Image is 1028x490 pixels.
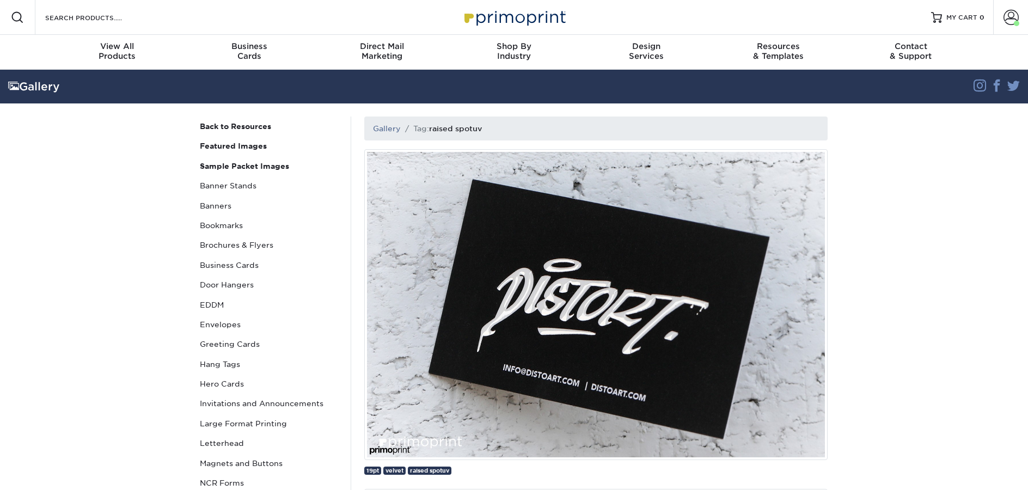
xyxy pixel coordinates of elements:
a: Hang Tags [195,354,342,374]
a: EDDM [195,295,342,315]
div: & Templates [712,41,845,61]
a: Business Cards [195,255,342,275]
a: velvet [383,467,406,475]
span: 19pt [366,467,379,474]
a: Gallery [373,124,401,133]
div: Marketing [316,41,448,61]
input: SEARCH PRODUCTS..... [44,11,150,24]
a: Banners [195,196,342,216]
a: Sample Packet Images [195,156,342,176]
span: Contact [845,41,977,51]
div: & Support [845,41,977,61]
a: raised spotuv [408,467,451,475]
strong: Featured Images [200,142,267,150]
a: Back to Resources [195,117,342,136]
a: DesignServices [580,35,712,70]
div: Cards [183,41,316,61]
img: Primoprint [460,5,568,29]
a: Banner Stands [195,176,342,195]
a: 19pt [364,467,381,475]
a: Door Hangers [195,275,342,295]
span: Shop By [448,41,580,51]
a: Direct MailMarketing [316,35,448,70]
strong: Sample Packet Images [200,162,289,170]
span: velvet [385,467,403,474]
span: View All [51,41,183,51]
h1: raised spotuv [429,124,482,133]
span: Design [580,41,712,51]
span: MY CART [946,13,977,22]
a: Contact& Support [845,35,977,70]
a: Bookmarks [195,216,342,235]
div: Industry [448,41,580,61]
a: Brochures & Flyers [195,235,342,255]
a: Resources& Templates [712,35,845,70]
div: Services [580,41,712,61]
a: BusinessCards [183,35,316,70]
a: View AllProducts [51,35,183,70]
a: Magnets and Buttons [195,454,342,473]
span: Direct Mail [316,41,448,51]
span: Resources [712,41,845,51]
span: raised spotuv [410,467,449,474]
a: Letterhead [195,433,342,453]
a: Shop ByIndustry [448,35,580,70]
div: Products [51,41,183,61]
span: 0 [980,14,984,21]
a: Invitations and Announcements [195,394,342,413]
a: Large Format Printing [195,414,342,433]
a: Featured Images [195,136,342,156]
a: Envelopes [195,315,342,334]
li: Tag: [401,123,482,134]
img: 19pt Velvet Business Card, Raised Spot UV [364,149,828,460]
span: Business [183,41,316,51]
a: Hero Cards [195,374,342,394]
a: Greeting Cards [195,334,342,354]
